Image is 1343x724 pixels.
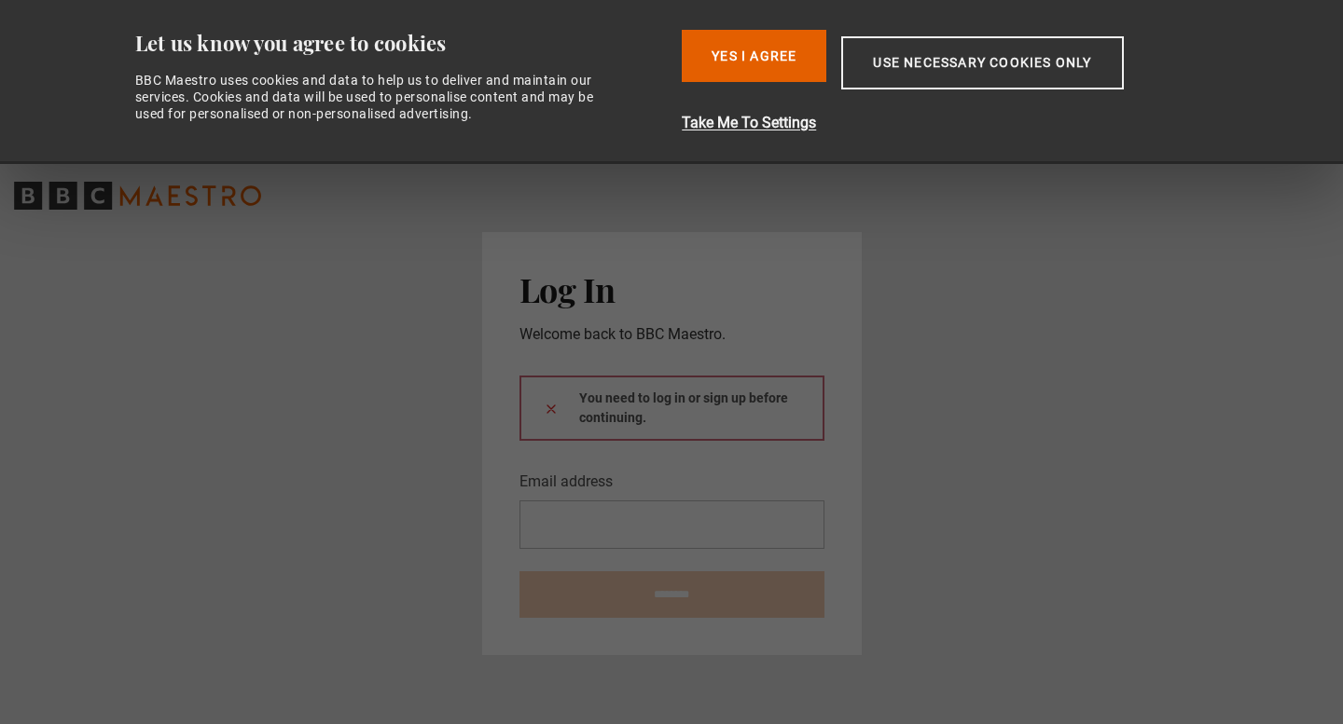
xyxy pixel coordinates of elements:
button: Use necessary cookies only [841,36,1123,89]
label: Email address [519,471,613,493]
div: Let us know you agree to cookies [135,30,668,57]
button: Take Me To Settings [682,112,1222,134]
svg: BBC Maestro [14,182,261,210]
div: BBC Maestro uses cookies and data to help us to deliver and maintain our services. Cookies and da... [135,72,615,123]
p: Welcome back to BBC Maestro. [519,323,824,346]
div: You need to log in or sign up before continuing. [519,376,824,441]
button: Yes I Agree [682,30,826,82]
h2: Log In [519,269,824,308]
